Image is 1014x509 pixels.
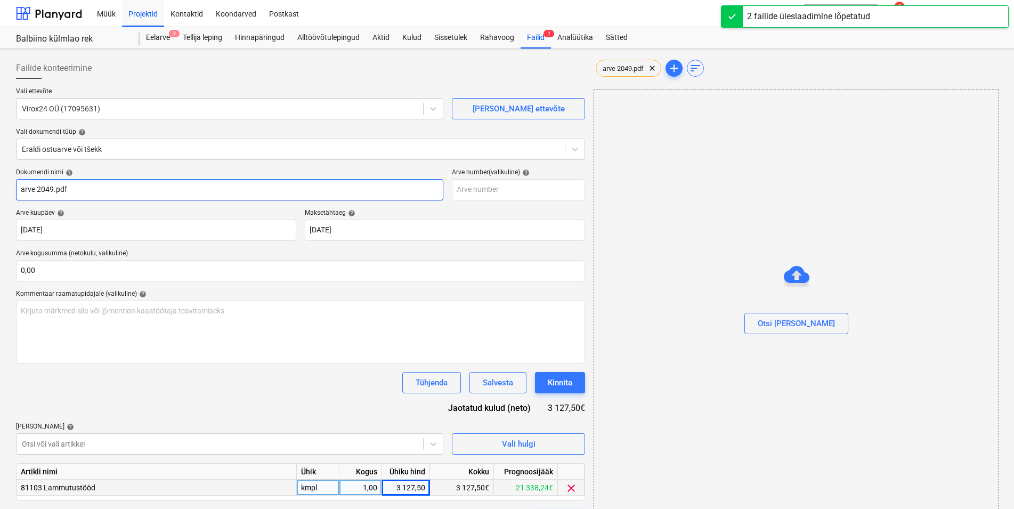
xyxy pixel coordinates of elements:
a: Aktid [366,27,396,49]
div: Arve number (valikuline) [452,168,585,177]
input: Arve kogusumma (netokulu, valikuline) [16,260,585,281]
button: Otsi [PERSON_NAME] [744,313,848,334]
div: 3 127,50 [386,480,425,496]
span: help [137,290,147,298]
button: Vali hulgi [452,433,585,455]
span: 1 [543,30,554,37]
button: Salvesta [469,372,526,393]
span: add [668,62,680,75]
button: Tühjenda [402,372,461,393]
div: Maksetähtaeg [305,209,585,217]
span: help [64,423,74,431]
div: Artikli nimi [17,464,297,480]
div: Kinnita [548,376,572,390]
span: arve 2049.pdf [596,64,650,72]
div: Balbiino külmlao rek [16,34,127,45]
a: Analüütika [551,27,599,49]
div: 1,00 [344,480,377,496]
input: Arve number [452,179,585,200]
input: Dokumendi nimi [16,179,443,200]
div: Ühik [297,464,339,480]
span: 81103 Lammutustööd [21,483,95,492]
p: Vali ettevõte [16,87,443,98]
a: Tellija leping [176,27,229,49]
div: Tühjenda [416,376,448,390]
div: 21 338,24€ [494,480,558,496]
a: Failid1 [521,27,551,49]
span: Failide konteerimine [16,62,92,75]
div: Ühiku hind [382,464,430,480]
div: Jaotatud kulud (neto) [440,402,548,414]
span: help [76,128,86,136]
span: help [346,209,355,217]
div: Salvesta [483,376,513,390]
div: kmpl [297,480,339,496]
span: help [520,169,530,176]
a: Sissetulek [428,27,474,49]
div: Prognoosijääk [494,464,558,480]
div: 3 127,50€ [548,402,585,414]
div: Vali hulgi [502,437,536,451]
div: Failid [521,27,551,49]
div: arve 2049.pdf [596,60,661,77]
div: Arve kuupäev [16,209,296,217]
p: Arve kogusumma (netokulu, valikuline) [16,249,585,260]
input: Tähtaega pole määratud [305,220,585,241]
div: 3 127,50€ [430,480,494,496]
div: [PERSON_NAME] ettevõte [473,102,565,116]
a: Hinnapäringud [229,27,291,49]
div: Vali dokumendi tüüp [16,128,585,136]
a: Alltöövõtulepingud [291,27,366,49]
span: sort [689,62,702,75]
button: Kinnita [535,372,585,393]
div: Dokumendi nimi [16,168,443,177]
button: [PERSON_NAME] ettevõte [452,98,585,119]
input: Arve kuupäeva pole määratud. [16,220,296,241]
div: 2 failide üleslaadimine lõpetatud [747,10,870,23]
span: 2 [169,30,180,37]
iframe: Chat Widget [961,458,1014,509]
div: Eelarve [140,27,176,49]
div: Kogus [339,464,382,480]
div: Otsi [PERSON_NAME] [758,317,835,330]
div: Kommentaar raamatupidajale (valikuline) [16,290,585,298]
a: Eelarve2 [140,27,176,49]
span: clear [646,62,659,75]
span: help [63,169,73,176]
span: help [55,209,64,217]
div: [PERSON_NAME] [16,423,443,431]
div: Kokku [430,464,494,480]
a: Rahavoog [474,27,521,49]
a: Kulud [396,27,428,49]
a: Sätted [599,27,634,49]
span: clear [565,482,578,495]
